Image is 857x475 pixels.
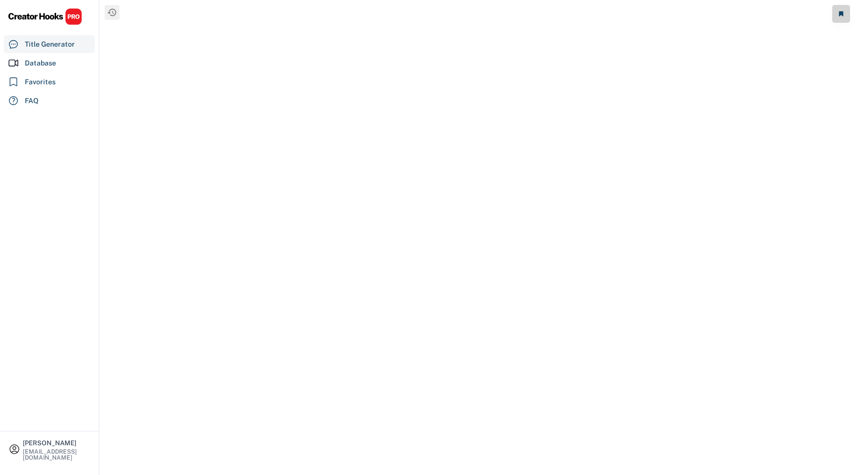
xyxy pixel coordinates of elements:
[8,8,82,25] img: CHPRO%20Logo.svg
[23,449,90,461] div: [EMAIL_ADDRESS][DOMAIN_NAME]
[23,440,90,446] div: [PERSON_NAME]
[25,39,75,50] div: Title Generator
[25,77,56,87] div: Favorites
[25,58,56,68] div: Database
[25,96,39,106] div: FAQ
